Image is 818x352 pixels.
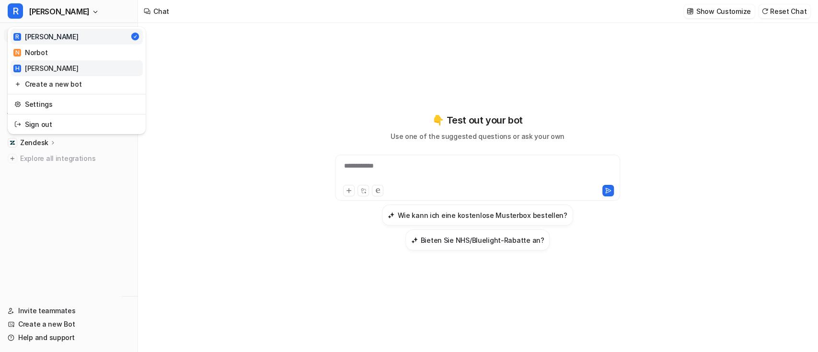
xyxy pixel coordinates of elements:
span: R [8,3,23,19]
img: reset [14,79,21,89]
a: Sign out [11,116,143,132]
span: H [13,65,21,72]
span: N [13,49,21,57]
img: reset [14,119,21,129]
span: [PERSON_NAME] [29,5,90,18]
div: Norbot [13,47,47,57]
div: [PERSON_NAME] [13,32,78,42]
img: reset [14,99,21,109]
a: Create a new bot [11,76,143,92]
div: [PERSON_NAME] [13,63,78,73]
span: R [13,33,21,41]
div: R[PERSON_NAME] [8,27,146,134]
a: Settings [11,96,143,112]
